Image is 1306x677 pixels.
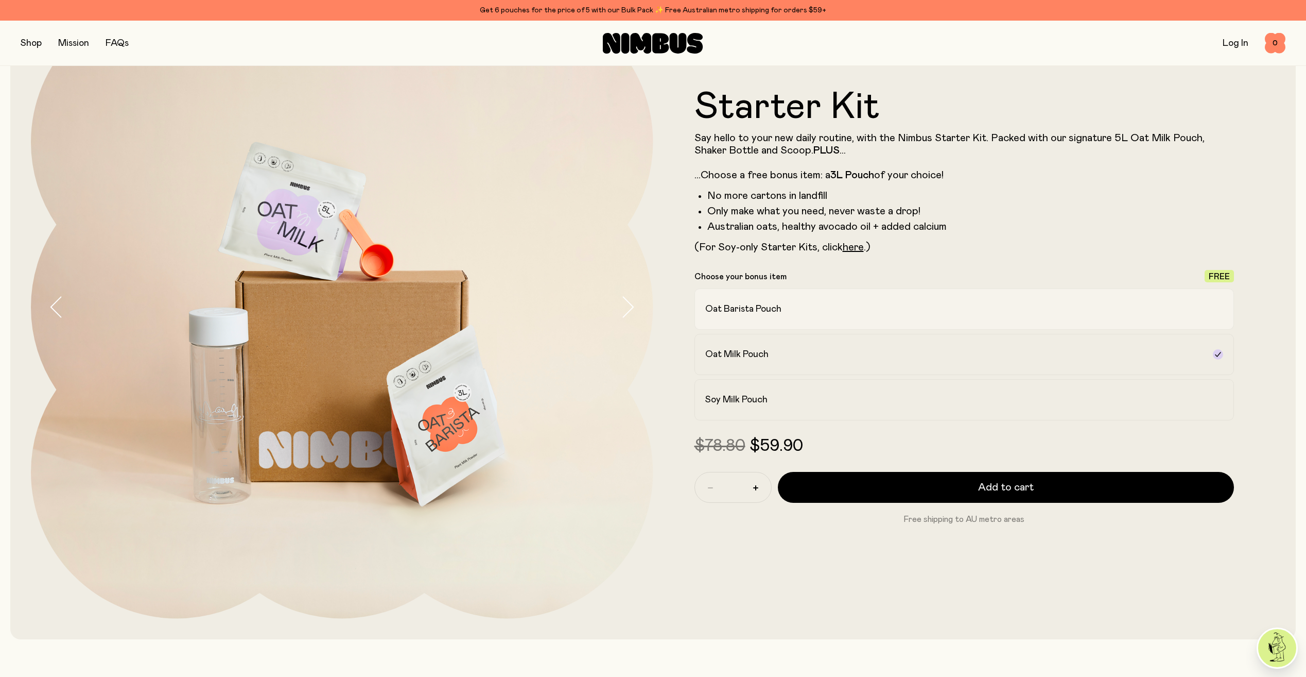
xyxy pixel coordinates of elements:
[707,190,1234,202] li: No more cartons in landfill
[1209,273,1230,281] span: Free
[845,170,874,180] strong: Pouch
[21,4,1285,16] div: Get 6 pouches for the price of 5 with our Bulk Pack ✨ Free Australian metro shipping for orders $59+
[705,348,769,361] h2: Oat Milk Pouch
[843,242,864,252] a: here
[1258,629,1296,667] img: agent
[705,394,768,406] h2: Soy Milk Pouch
[106,39,129,48] a: FAQs
[1265,33,1285,54] button: 0
[750,438,803,454] span: $59.90
[707,205,1234,217] li: Only make what you need, never waste a drop!
[694,89,1234,126] h1: Starter Kit
[707,221,1234,233] li: Australian oats, healthy avocado oil + added calcium
[1223,39,1248,48] a: Log In
[705,303,781,315] h2: Oat Barista Pouch
[694,513,1234,526] p: Free shipping to AU metro areas
[813,145,840,156] strong: PLUS
[694,438,745,454] span: $78.80
[694,272,787,282] p: Choose your bonus item
[978,480,1034,495] span: Add to cart
[778,472,1234,503] button: Add to cart
[830,170,843,180] strong: 3L
[694,241,1234,253] p: (For Soy-only Starter Kits, click .)
[58,39,89,48] a: Mission
[694,132,1234,181] p: Say hello to your new daily routine, with the Nimbus Starter Kit. Packed with our signature 5L Oa...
